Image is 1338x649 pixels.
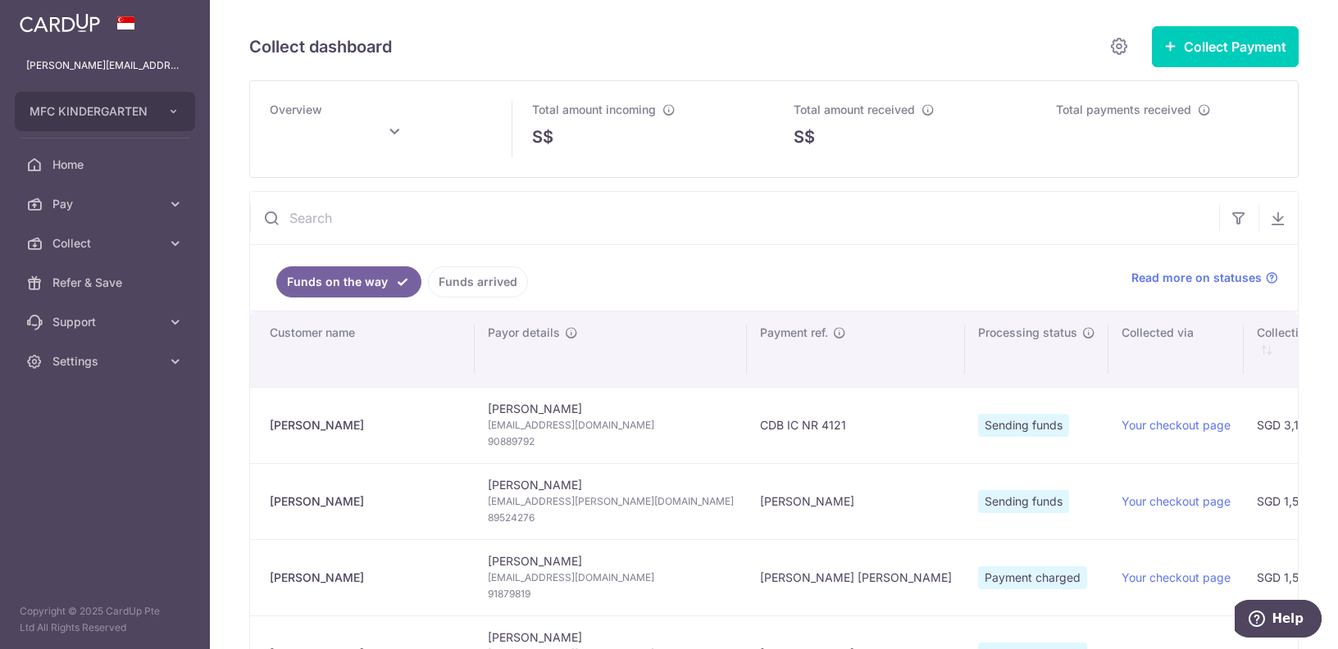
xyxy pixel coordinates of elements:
[52,314,161,330] span: Support
[488,570,734,586] span: [EMAIL_ADDRESS][DOMAIN_NAME]
[250,311,475,387] th: Customer name
[978,490,1069,513] span: Sending funds
[488,417,734,433] span: [EMAIL_ADDRESS][DOMAIN_NAME]
[475,539,747,615] td: [PERSON_NAME]
[1235,600,1322,641] iframe: Opens a widget where you can find more information
[1122,418,1231,432] a: Your checkout page
[270,417,462,433] div: [PERSON_NAME]
[794,125,815,149] span: S$
[978,324,1077,341] span: Processing status
[475,463,747,539] td: [PERSON_NAME]
[978,566,1087,589] span: Payment charged
[1131,270,1262,286] span: Read more on statuses
[52,275,161,291] span: Refer & Save
[1122,494,1231,508] a: Your checkout page
[794,102,915,116] span: Total amount received
[276,266,421,297] a: Funds on the way
[747,539,965,615] td: [PERSON_NAME] [PERSON_NAME]
[1122,570,1231,584] a: Your checkout page
[532,102,656,116] span: Total amount incoming
[1131,270,1278,286] a: Read more on statuses
[1056,102,1191,116] span: Total payments received
[1152,26,1299,67] button: Collect Payment
[747,311,965,387] th: Payment ref.
[475,311,747,387] th: Payor details
[26,57,184,74] p: [PERSON_NAME][EMAIL_ADDRESS][DOMAIN_NAME]
[978,414,1069,437] span: Sending funds
[488,586,734,602] span: 91879819
[488,510,734,526] span: 89524276
[747,387,965,463] td: CDB IC NR 4121
[52,353,161,370] span: Settings
[270,570,462,586] div: [PERSON_NAME]
[52,196,161,212] span: Pay
[488,493,734,510] span: [EMAIL_ADDRESS][PERSON_NAME][DOMAIN_NAME]
[488,433,734,450] span: 90889792
[1108,311,1244,387] th: Collected via
[52,157,161,173] span: Home
[20,13,100,33] img: CardUp
[37,11,69,26] span: Help
[747,463,965,539] td: [PERSON_NAME]
[270,102,322,116] span: Overview
[30,103,151,120] span: MFC KINDERGARTEN
[270,493,462,510] div: [PERSON_NAME]
[250,192,1219,244] input: Search
[52,235,161,252] span: Collect
[532,125,553,149] span: S$
[475,387,747,463] td: [PERSON_NAME]
[488,324,560,341] span: Payor details
[15,92,195,131] button: MFC KINDERGARTEN
[249,34,392,60] h5: Collect dashboard
[428,266,528,297] a: Funds arrived
[760,324,828,341] span: Payment ref.
[965,311,1108,387] th: Processing status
